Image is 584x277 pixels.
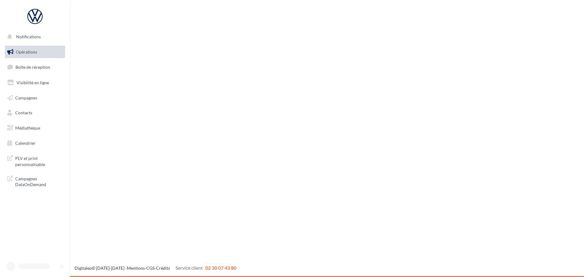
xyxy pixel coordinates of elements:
span: 02 30 07 43 80 [205,265,236,271]
span: Calendrier [15,140,36,146]
span: Visibilité en ligne [16,80,49,85]
button: Notifications [4,30,64,43]
a: CGS [146,265,155,271]
span: Notifications [16,34,41,39]
span: Campagnes [15,95,37,100]
a: Calendrier [4,137,66,150]
span: Boîte de réception [16,64,50,70]
a: Digitaleo [75,265,92,271]
a: PLV et print personnalisable [4,152,66,170]
a: Crédits [156,265,170,271]
a: Médiathèque [4,122,66,134]
a: Opérations [4,46,66,58]
span: Opérations [16,49,37,54]
a: Contacts [4,106,66,119]
span: Contacts [15,110,32,115]
a: Visibilité en ligne [4,76,66,89]
a: Mentions [127,265,145,271]
a: Campagnes [4,92,66,104]
a: Campagnes DataOnDemand [4,172,66,190]
a: Boîte de réception [4,61,66,74]
span: Service client [176,265,203,271]
span: © [DATE]-[DATE] - - - [75,265,236,271]
span: Médiathèque [15,125,40,130]
span: PLV et print personnalisable [15,154,63,167]
span: Campagnes DataOnDemand [15,175,63,188]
